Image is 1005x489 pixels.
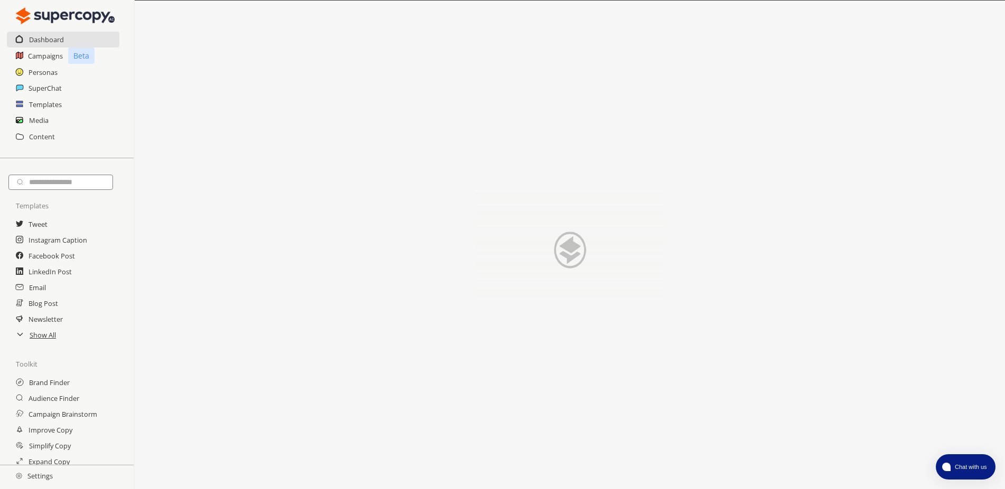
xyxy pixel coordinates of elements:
a: Tweet [29,216,48,232]
a: Content [29,129,55,145]
a: Personas [29,64,58,80]
a: Email [29,280,46,295]
a: Improve Copy [29,422,72,438]
a: Expand Copy [29,454,70,469]
button: atlas-launcher [936,454,995,480]
span: Chat with us [951,463,989,471]
a: Dashboard [29,32,64,47]
img: Close [16,5,115,26]
a: Templates [29,97,62,112]
a: Show All [30,327,56,343]
a: Campaign Brainstorm [29,406,97,422]
a: SuperChat [29,80,62,96]
a: Campaigns [28,48,63,64]
a: Brand Finder [29,375,70,390]
p: Beta [68,47,95,64]
a: Media [29,112,49,128]
img: Close [454,193,686,298]
a: Simplify Copy [29,438,71,454]
a: Audience Finder [29,390,79,406]
a: Newsletter [29,311,63,327]
a: Instagram Caption [29,232,87,248]
img: Close [16,473,22,479]
a: LinkedIn Post [29,264,72,280]
a: Blog Post [29,295,58,311]
a: Facebook Post [29,248,75,264]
